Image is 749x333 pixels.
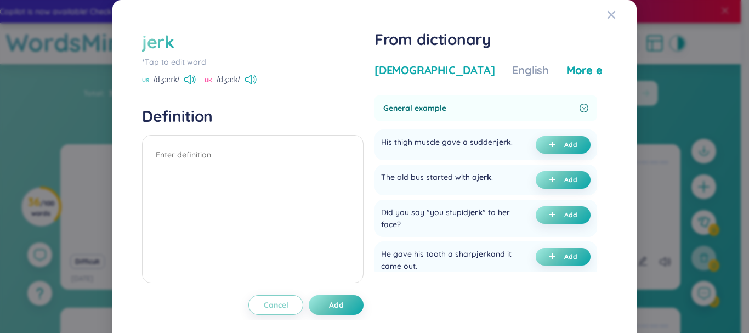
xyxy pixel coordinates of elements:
div: *Tap to edit word [142,56,364,68]
span: Add [564,252,577,261]
div: More examples [566,63,646,78]
button: plus [536,136,591,154]
div: He gave his tooth a sharp and it came out. [381,248,517,272]
button: plus [536,171,591,189]
span: jerk [477,172,491,182]
span: Add [564,140,577,149]
div: Did you say "you stupid " to her face? [381,206,517,230]
h1: From dictionary [374,30,602,49]
span: UK [205,76,212,85]
div: jerk [142,30,174,54]
div: The old bus started with a . [381,171,493,189]
div: His thigh muscle gave a sudden . [381,136,513,154]
span: jerk [468,207,483,217]
span: plus [549,141,560,149]
span: Cancel [264,300,288,311]
span: /dʒɜːk/ [217,74,240,86]
span: right-circle [580,104,588,112]
button: plus [536,248,591,266]
span: plus [549,176,560,184]
div: English [512,63,549,78]
span: jerk [476,249,491,259]
span: Add [564,211,577,219]
h4: Definition [142,106,364,126]
span: plus [549,253,560,261]
span: Add [329,300,344,311]
span: jerk [497,137,511,147]
span: /dʒɜːrk/ [154,74,179,86]
span: General example [383,102,575,114]
span: US [142,76,149,85]
span: Add [564,176,577,184]
button: plus [536,206,591,224]
span: plus [549,211,560,219]
div: [DEMOGRAPHIC_DATA] [374,63,495,78]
